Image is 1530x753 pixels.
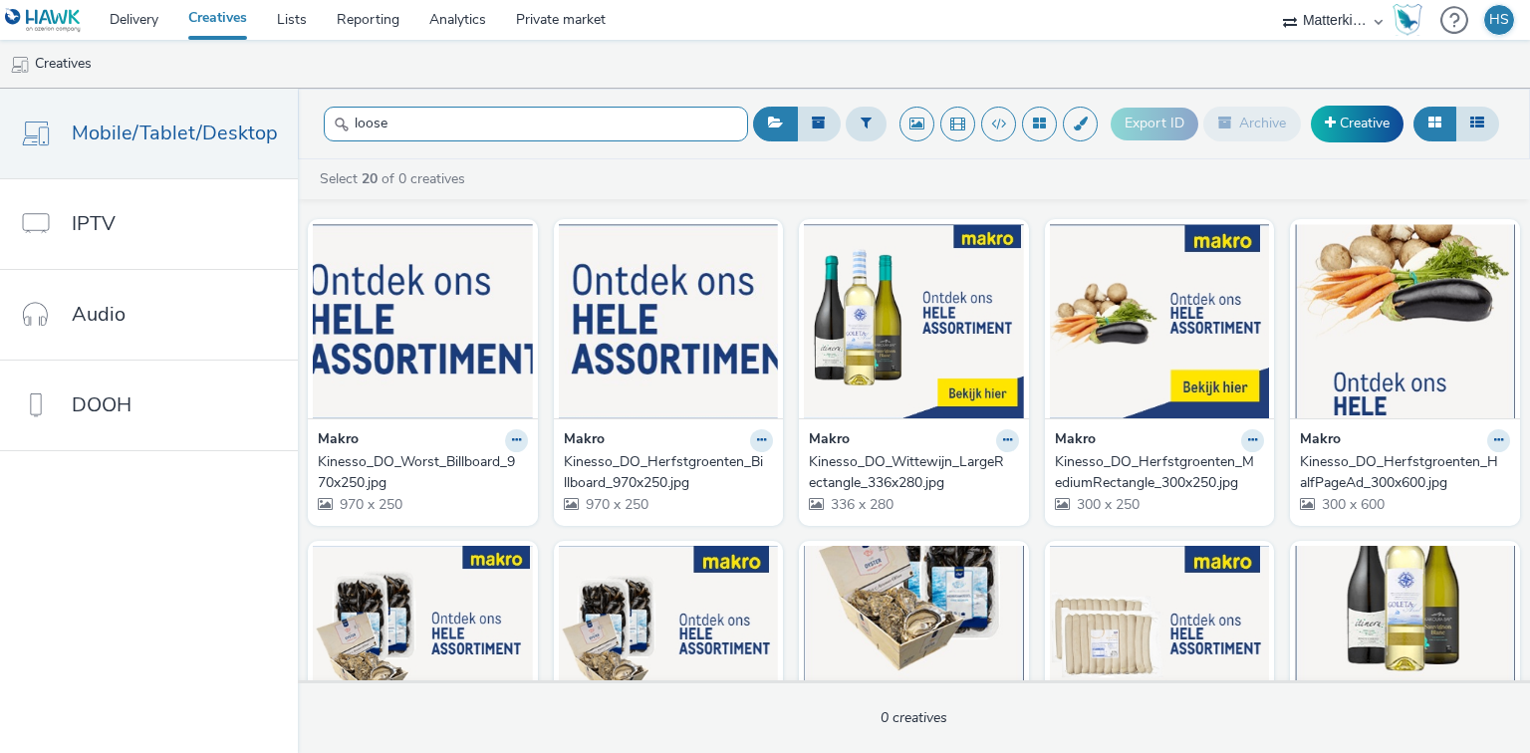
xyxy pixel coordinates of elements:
span: DOOH [72,390,131,419]
a: Kinesso_DO_Herfstgroenten_HalfPageAd_300x600.jpg [1300,452,1510,493]
div: Kinesso_DO_Herfstgroenten_HalfPageAd_300x600.jpg [1300,452,1502,493]
button: Grid [1413,107,1456,140]
span: Audio [72,300,126,329]
img: Kinesso_DO_Herfstgroenten_Billboard_970x250.jpg visual [559,224,779,418]
a: Kinesso_DO_Herfstgroenten_Billboard_970x250.jpg [564,452,774,493]
a: Hawk Academy [1393,4,1430,36]
img: mobile [10,55,30,75]
span: 0 creatives [881,708,947,727]
div: Kinesso_DO_Herfstgroenten_Billboard_970x250.jpg [564,452,766,493]
img: Kinesso_DO_Wittewijn_LargeRectangle_336x280.jpg visual [804,224,1024,418]
span: 970 x 250 [338,495,402,514]
img: Kinesso_DO_Wittewijn_HalfPageAd_300x600.jpg visual [1295,546,1515,740]
div: Kinesso_DO_Herfstgroenten_MediumRectangle_300x250.jpg [1055,452,1257,493]
button: Archive [1203,107,1301,140]
a: Kinesso_DO_Herfstgroenten_MediumRectangle_300x250.jpg [1055,452,1265,493]
span: 970 x 250 [584,495,648,514]
img: Kinesso_DO_Worst_Billboard_970x250.jpg visual [313,224,533,418]
strong: Makro [1055,429,1096,452]
span: 300 x 250 [1075,495,1140,514]
strong: 20 [362,169,378,188]
strong: Makro [318,429,359,452]
strong: Makro [564,429,605,452]
span: 300 x 600 [1320,495,1385,514]
div: Kinesso_DO_Wittewijn_LargeRectangle_336x280.jpg [809,452,1011,493]
img: Kinesso_DO_Herfstgroenten_MediumRectangle_300x250.jpg visual [1050,224,1270,418]
span: Mobile/Tablet/Desktop [72,119,278,147]
span: IPTV [72,209,116,238]
div: Kinesso_DO_Worst_Billboard_970x250.jpg [318,452,520,493]
button: Table [1455,107,1499,140]
img: Kinesso_DO_Oesters_HalfPageAd_300x600.jpg visual [804,546,1024,740]
img: Kinesso_DO_Oesters_MediumRectangle_300x250.jpg visual [559,546,779,740]
a: Kinesso_DO_Wittewijn_LargeRectangle_336x280.jpg [809,452,1019,493]
span: 336 x 280 [829,495,893,514]
strong: Makro [809,429,850,452]
strong: Makro [1300,429,1341,452]
img: Kinesso_DO_Herfstgroenten_HalfPageAd_300x600.jpg visual [1295,224,1515,418]
a: Creative [1311,106,1403,141]
a: Select of 0 creatives [318,169,473,188]
img: Kinesso_DO_Oesters_LargeRectangle_336x280.jpg visual [313,546,533,740]
a: Kinesso_DO_Worst_Billboard_970x250.jpg [318,452,528,493]
div: HS [1489,5,1509,35]
img: Kinesso_DO_Worst_MediumRectangle_300x250.jpg visual [1050,546,1270,740]
img: undefined Logo [5,8,82,33]
img: Hawk Academy [1393,4,1422,36]
input: Search... [324,107,748,141]
button: Export ID [1111,108,1198,139]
